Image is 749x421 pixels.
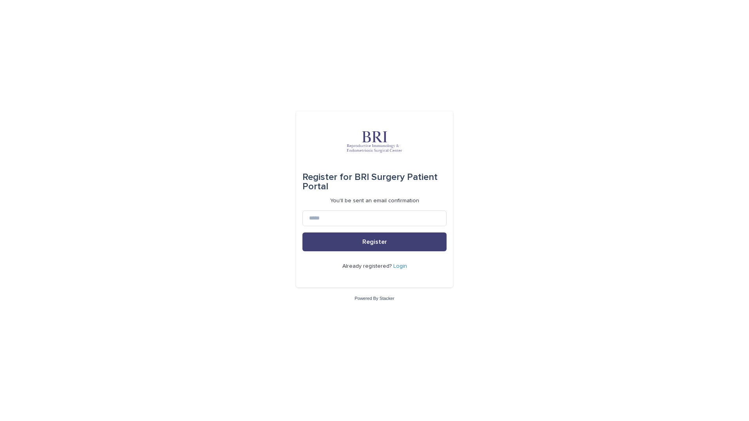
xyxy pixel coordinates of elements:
[342,263,393,269] span: Already registered?
[302,166,447,198] div: BRI Surgery Patient Portal
[355,296,394,301] a: Powered By Stacker
[302,232,447,251] button: Register
[330,198,419,204] p: You'll be sent an email confirmation
[393,263,407,269] a: Login
[302,172,352,182] span: Register for
[362,239,387,245] span: Register
[327,130,422,154] img: oRmERfgFTTevZZKagoCM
